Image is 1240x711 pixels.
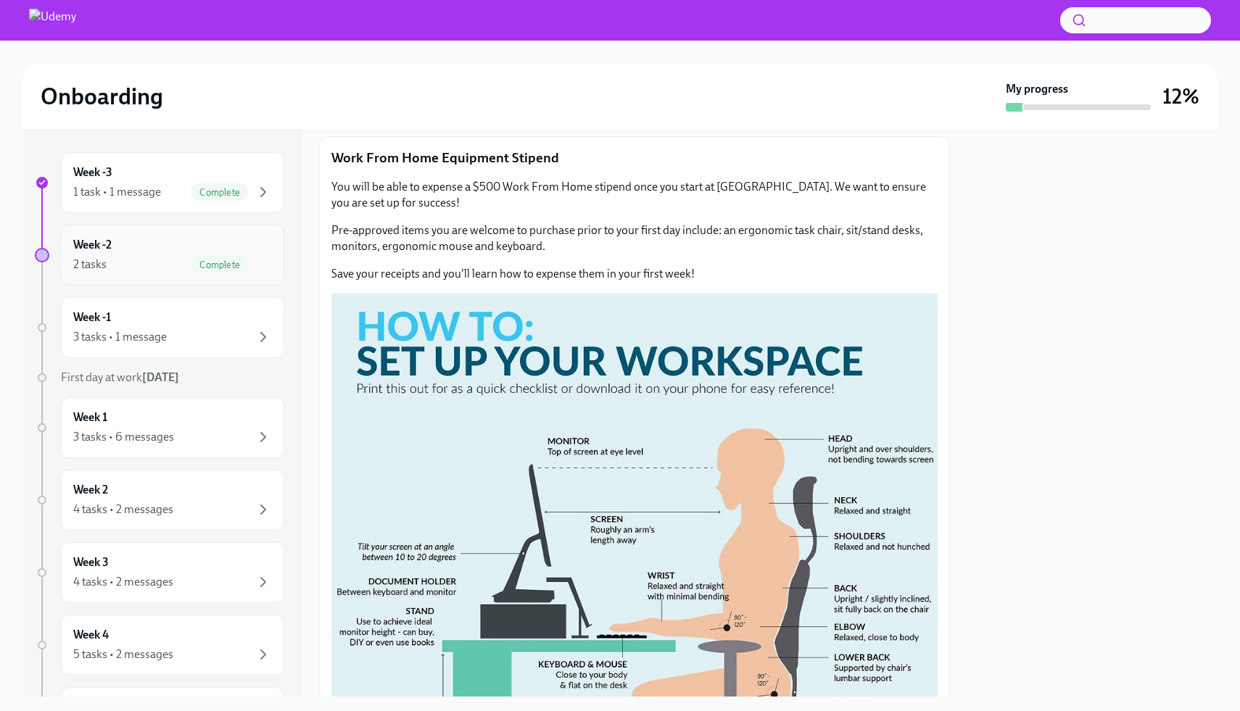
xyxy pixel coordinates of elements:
span: Complete [191,187,249,198]
p: Save your receipts and you'll learn how to expense them in your first week! [331,266,938,282]
h6: Week 4 [73,627,109,643]
span: Complete [191,259,249,270]
h6: Week -3 [73,165,112,180]
a: First day at work[DATE] [35,370,284,386]
div: 5 tasks • 2 messages [73,646,173,662]
h2: Onboarding [41,82,163,111]
strong: [DATE] [142,370,179,384]
div: 2 tasks [73,257,107,273]
p: Work From Home Equipment Stipend [331,149,938,167]
div: 4 tasks • 2 messages [73,574,173,590]
h6: Week -1 [73,309,111,325]
div: 3 tasks • 6 messages [73,429,174,445]
img: Udemy [29,9,76,32]
a: Week 13 tasks • 6 messages [35,397,284,458]
strong: My progress [1006,81,1068,97]
div: 3 tasks • 1 message [73,329,167,345]
p: Pre-approved items you are welcome to purchase prior to your first day include: an ergonomic task... [331,223,938,254]
a: Week -22 tasksComplete [35,225,284,286]
h3: 12% [1162,83,1199,109]
a: Week -13 tasks • 1 message [35,297,284,358]
div: 1 task • 1 message [73,184,161,200]
h6: Week 3 [73,554,109,570]
span: First day at work [61,370,179,384]
a: Week 45 tasks • 2 messages [35,615,284,675]
div: 4 tasks • 2 messages [73,502,173,517]
a: Week -31 task • 1 messageComplete [35,152,284,213]
a: Week 24 tasks • 2 messages [35,470,284,531]
h6: Week 1 [73,409,107,425]
h6: Week 2 [73,482,108,498]
h6: Week -2 [73,237,112,253]
a: Week 34 tasks • 2 messages [35,542,284,603]
p: You will be able to expense a $500 Work From Home stipend once you start at [GEOGRAPHIC_DATA]. We... [331,179,938,211]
